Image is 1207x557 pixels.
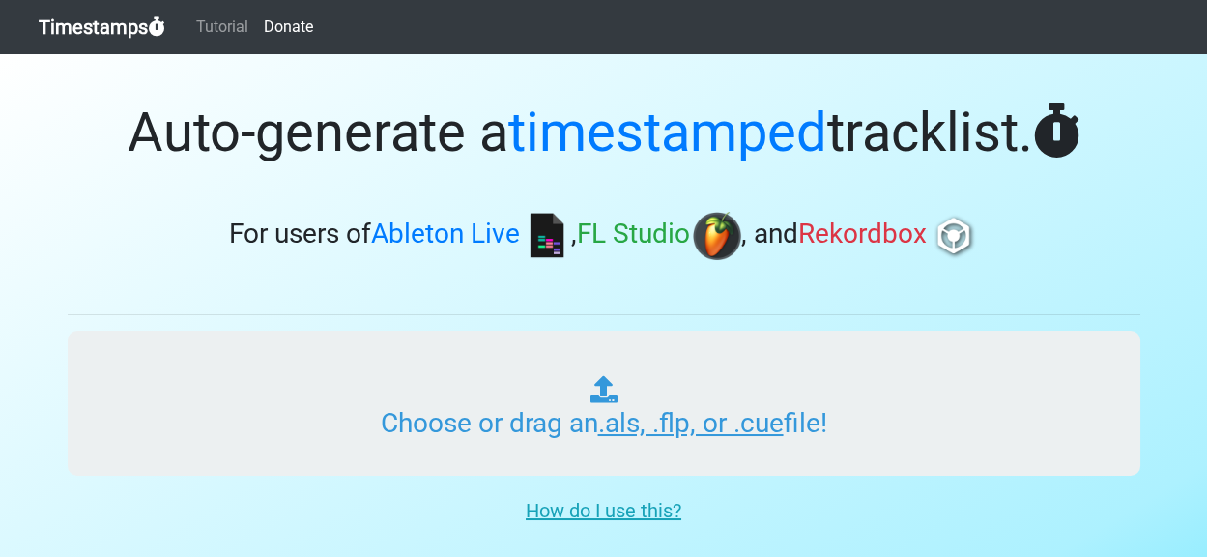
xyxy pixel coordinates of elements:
span: FL Studio [577,219,690,250]
a: Timestamps [39,8,165,46]
img: ableton.png [523,212,571,260]
span: Ableton Live [371,219,520,250]
img: fl.png [693,212,741,260]
h1: Auto-generate a tracklist. [68,101,1140,165]
span: timestamped [508,101,827,164]
img: rb.png [930,212,978,260]
a: Donate [256,8,321,46]
a: Tutorial [188,8,256,46]
u: How do I use this? [526,499,681,522]
span: Rekordbox [798,219,927,250]
h3: For users of , , and [68,212,1140,260]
